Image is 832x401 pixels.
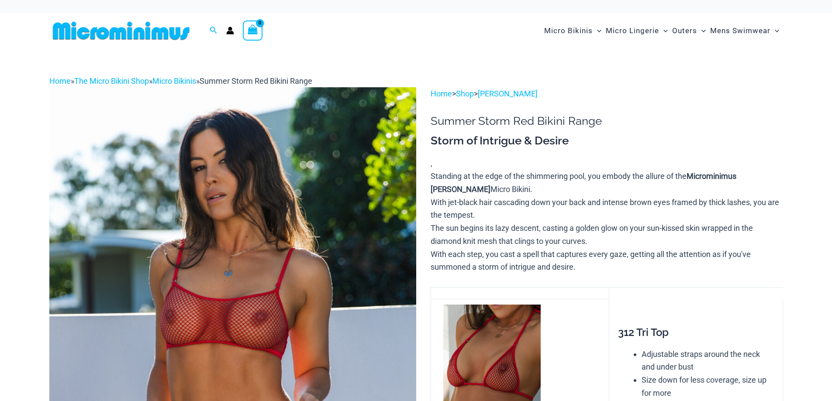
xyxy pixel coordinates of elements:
a: Home [431,89,452,98]
a: Account icon link [226,27,234,34]
span: 312 Tri Top [618,326,669,339]
h1: Summer Storm Red Bikini Range [431,114,783,128]
li: Adjustable straps around the neck and under bust [642,348,774,374]
span: Summer Storm Red Bikini Range [200,76,312,86]
a: [PERSON_NAME] [478,89,538,98]
h3: Storm of Intrigue & Desire [431,134,783,148]
a: Shop [456,89,474,98]
span: Menu Toggle [770,20,779,42]
li: Size down for less coverage, size up for more [642,374,774,399]
span: Outers [672,20,697,42]
div: , [431,134,783,274]
a: Mens SwimwearMenu ToggleMenu Toggle [708,17,781,44]
p: Standing at the edge of the shimmering pool, you embody the allure of the Micro Bikini. With jet-... [431,170,783,274]
a: Search icon link [210,25,217,36]
a: Home [49,76,71,86]
span: Mens Swimwear [710,20,770,42]
span: » » » [49,76,312,86]
a: OutersMenu ToggleMenu Toggle [670,17,708,44]
span: Menu Toggle [593,20,601,42]
span: Menu Toggle [659,20,668,42]
a: View Shopping Cart, empty [243,21,263,41]
span: Micro Lingerie [606,20,659,42]
a: Micro LingerieMenu ToggleMenu Toggle [604,17,670,44]
p: > > [431,87,783,100]
span: Menu Toggle [697,20,706,42]
nav: Site Navigation [541,16,783,45]
a: Micro Bikinis [152,76,196,86]
span: Micro Bikinis [544,20,593,42]
img: MM SHOP LOGO FLAT [49,21,193,41]
a: Micro BikinisMenu ToggleMenu Toggle [542,17,604,44]
a: The Micro Bikini Shop [74,76,149,86]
